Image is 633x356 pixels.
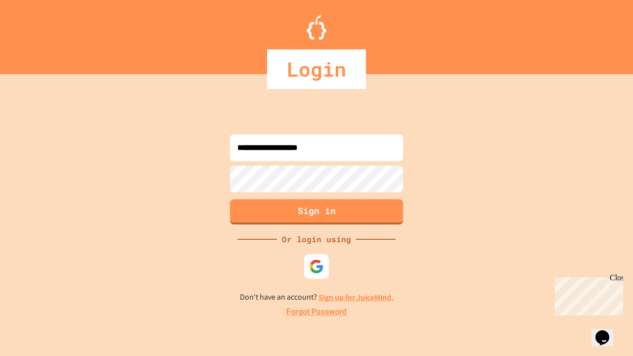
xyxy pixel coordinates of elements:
div: Or login using [277,233,356,245]
button: Sign in [230,199,403,224]
p: Don't have an account? [240,291,394,304]
iframe: chat widget [591,316,623,346]
a: Forgot Password [286,306,347,318]
img: Logo.svg [307,15,326,40]
div: Chat with us now!Close [4,4,68,63]
div: Login [267,49,366,89]
img: google-icon.svg [309,259,324,274]
a: Sign up for JuiceMind. [318,292,394,303]
iframe: chat widget [551,273,623,315]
